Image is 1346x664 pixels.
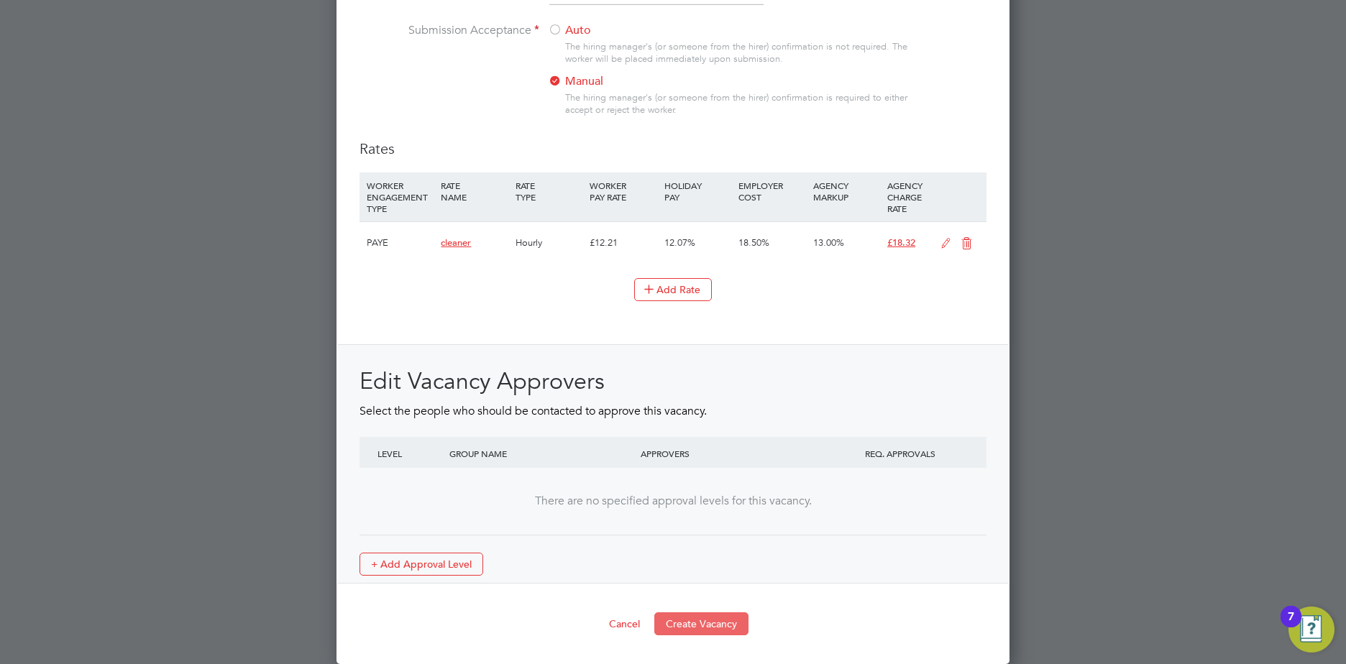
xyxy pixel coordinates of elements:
div: GROUP NAME [446,437,637,470]
div: The hiring manager's (or someone from the hirer) confirmation is required to either accept or rej... [565,92,915,116]
label: Auto [548,23,728,38]
div: £12.21 [586,222,660,264]
div: AGENCY MARKUP [810,172,884,210]
div: AGENCY CHARGE RATE [884,172,933,221]
span: cleaner [441,236,471,249]
h2: Edit Vacancy Approvers [360,366,986,397]
h3: Rates [360,139,986,158]
span: 13.00% [813,236,844,249]
div: There are no specified approval levels for this vacancy. [374,494,972,509]
div: WORKER ENGAGEMENT TYPE [363,172,437,221]
div: The hiring manager's (or someone from the hirer) confirmation is not required. The worker will be... [565,41,915,65]
div: APPROVERS [637,437,828,470]
span: Select the people who should be contacted to approve this vacancy. [360,404,707,418]
span: 18.50% [738,236,769,249]
div: HOLIDAY PAY [661,172,735,210]
button: Add Rate [634,278,712,301]
div: WORKER PAY RATE [586,172,660,210]
div: PAYE [363,222,437,264]
label: Manual [548,74,728,89]
div: LEVEL [374,437,446,470]
div: EMPLOYER COST [735,172,809,210]
button: Open Resource Center, 7 new notifications [1288,607,1334,653]
span: £18.32 [887,236,915,249]
div: RATE NAME [437,172,511,210]
button: Create Vacancy [654,612,748,635]
button: + Add Approval Level [360,553,483,576]
div: RATE TYPE [512,172,586,210]
button: Cancel [598,612,651,635]
div: Hourly [512,222,586,264]
label: Submission Acceptance [360,23,539,38]
div: 7 [1288,617,1294,635]
span: 12.07% [664,236,695,249]
div: REQ. APPROVALS [828,437,972,470]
